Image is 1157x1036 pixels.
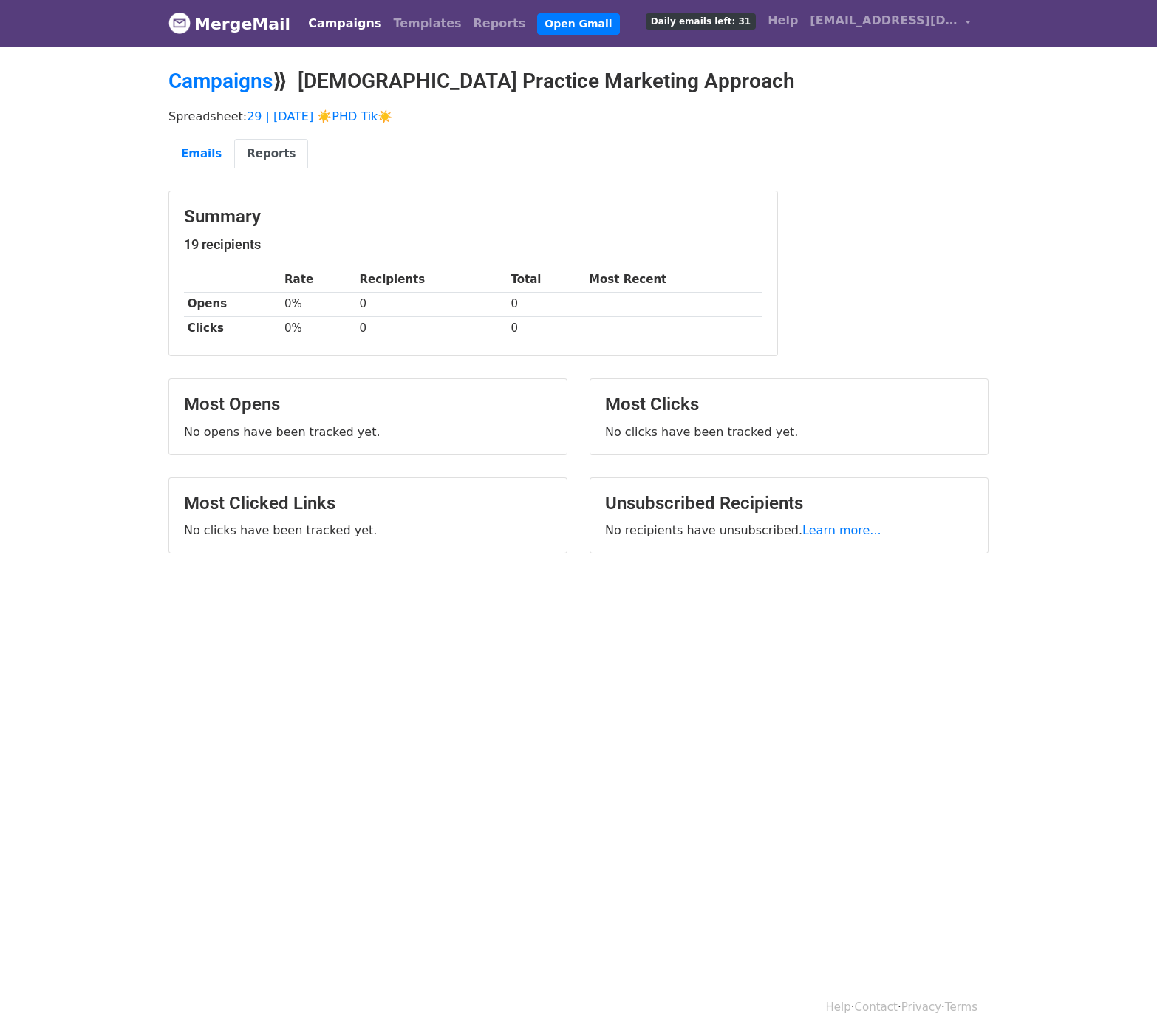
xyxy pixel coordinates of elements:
[826,1001,851,1014] a: Help
[508,292,586,316] td: 0
[605,522,973,538] p: No recipients have unsubscribed.
[605,424,973,440] p: No clicks have been tracked yet.
[508,316,586,341] td: 0
[901,1001,941,1014] a: Privacy
[585,267,762,292] th: Most Recent
[168,109,989,124] p: Spreadsheet:
[605,394,973,415] h3: Most Clicks
[356,292,508,316] td: 0
[508,267,586,292] th: Total
[302,9,387,38] a: Campaigns
[810,12,958,30] span: [EMAIL_ADDRESS][DOMAIN_NAME]
[855,1001,898,1014] a: Contact
[184,206,762,228] h3: Summary
[184,394,552,415] h3: Most Opens
[945,1001,977,1014] a: Terms
[184,316,281,341] th: Clicks
[184,292,281,316] th: Opens
[234,139,308,169] a: Reports
[168,12,191,34] img: MergeMail logo
[605,493,973,514] h3: Unsubscribed Recipients
[168,69,273,93] a: Campaigns
[537,13,619,35] a: Open Gmail
[387,9,467,38] a: Templates
[184,493,552,514] h3: Most Clicked Links
[762,6,804,35] a: Help
[281,316,356,341] td: 0%
[184,522,552,538] p: No clicks have been tracked yet.
[168,8,290,39] a: MergeMail
[281,292,356,316] td: 0%
[168,139,234,169] a: Emails
[184,236,762,253] h5: 19 recipients
[356,267,508,292] th: Recipients
[468,9,532,38] a: Reports
[281,267,356,292] th: Rate
[247,109,392,123] a: 29 | [DATE] ☀️PHD Tik☀️
[184,424,552,440] p: No opens have been tracked yet.
[168,69,989,94] h2: ⟫ [DEMOGRAPHIC_DATA] Practice Marketing Approach
[804,6,977,41] a: [EMAIL_ADDRESS][DOMAIN_NAME]
[640,6,762,35] a: Daily emails left: 31
[646,13,756,30] span: Daily emails left: 31
[356,316,508,341] td: 0
[802,523,881,537] a: Learn more...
